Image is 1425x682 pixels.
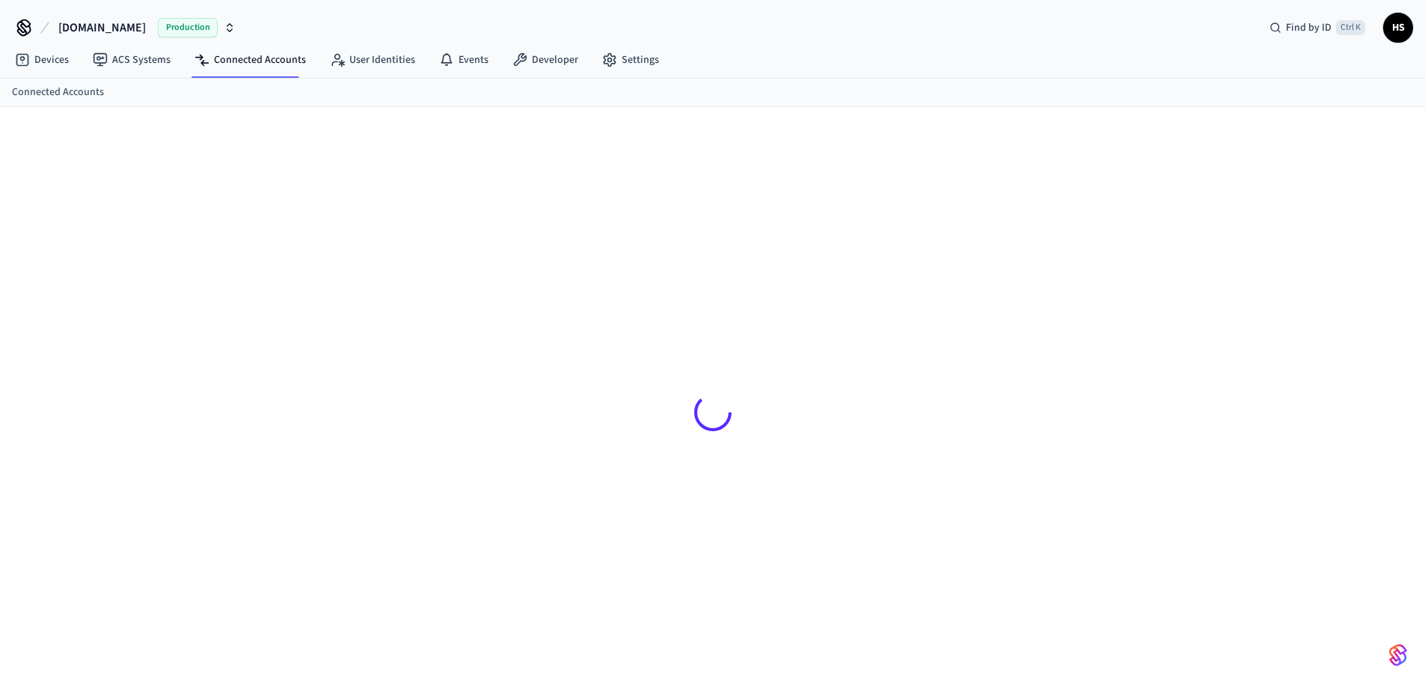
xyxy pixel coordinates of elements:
[81,46,183,73] a: ACS Systems
[1336,20,1365,35] span: Ctrl K
[158,18,218,37] span: Production
[12,85,104,100] a: Connected Accounts
[1385,14,1412,41] span: HS
[427,46,500,73] a: Events
[318,46,427,73] a: User Identities
[1286,20,1331,35] span: Find by ID
[183,46,318,73] a: Connected Accounts
[58,19,146,37] span: [DOMAIN_NAME]
[500,46,590,73] a: Developer
[590,46,671,73] a: Settings
[1383,13,1413,43] button: HS
[1389,643,1407,667] img: SeamLogoGradient.69752ec5.svg
[1257,14,1377,41] div: Find by IDCtrl K
[3,46,81,73] a: Devices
